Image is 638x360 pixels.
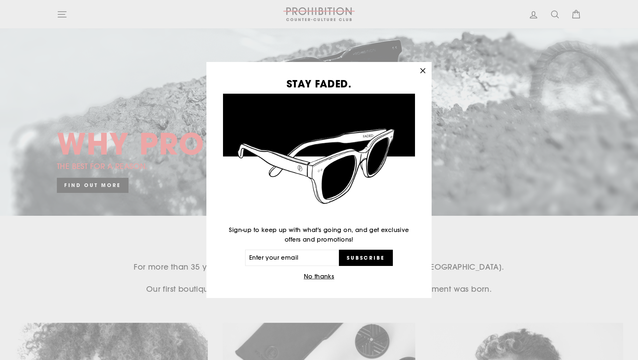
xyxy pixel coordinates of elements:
button: No thanks [302,271,337,282]
h3: STAY FADED. [223,79,415,89]
p: Sign-up to keep up with what's going on, and get exclusive offers and promotions! [223,225,415,244]
button: Subscribe [339,250,393,266]
span: Subscribe [347,255,385,261]
input: Enter your email [245,250,339,266]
